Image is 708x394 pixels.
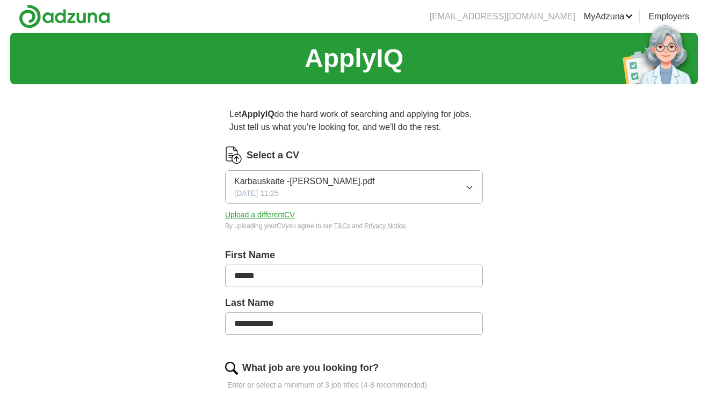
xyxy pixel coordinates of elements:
span: [DATE] 11:25 [234,188,279,199]
li: [EMAIL_ADDRESS][DOMAIN_NAME] [430,10,575,23]
img: CV Icon [225,147,242,164]
a: Privacy Notice [365,222,406,230]
p: Let do the hard work of searching and applying for jobs. Just tell us what you're looking for, an... [225,104,483,138]
p: Enter or select a minimum of 3 job titles (4-8 recommended) [225,380,483,391]
label: What job are you looking for? [242,361,379,375]
button: Karbauskaite -[PERSON_NAME].pdf[DATE] 11:25 [225,170,483,204]
img: search.png [225,362,238,375]
a: MyAdzuna [584,10,633,23]
label: Last Name [225,296,483,310]
span: Karbauskaite -[PERSON_NAME].pdf [234,175,374,188]
h1: ApplyIQ [305,39,403,78]
label: First Name [225,248,483,262]
div: By uploading your CV you agree to our and . [225,221,483,231]
a: Employers [648,10,689,23]
label: Select a CV [247,148,299,163]
a: T&Cs [334,222,350,230]
button: Upload a differentCV [225,209,295,221]
img: Adzuna logo [19,4,110,28]
strong: ApplyIQ [241,110,274,119]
